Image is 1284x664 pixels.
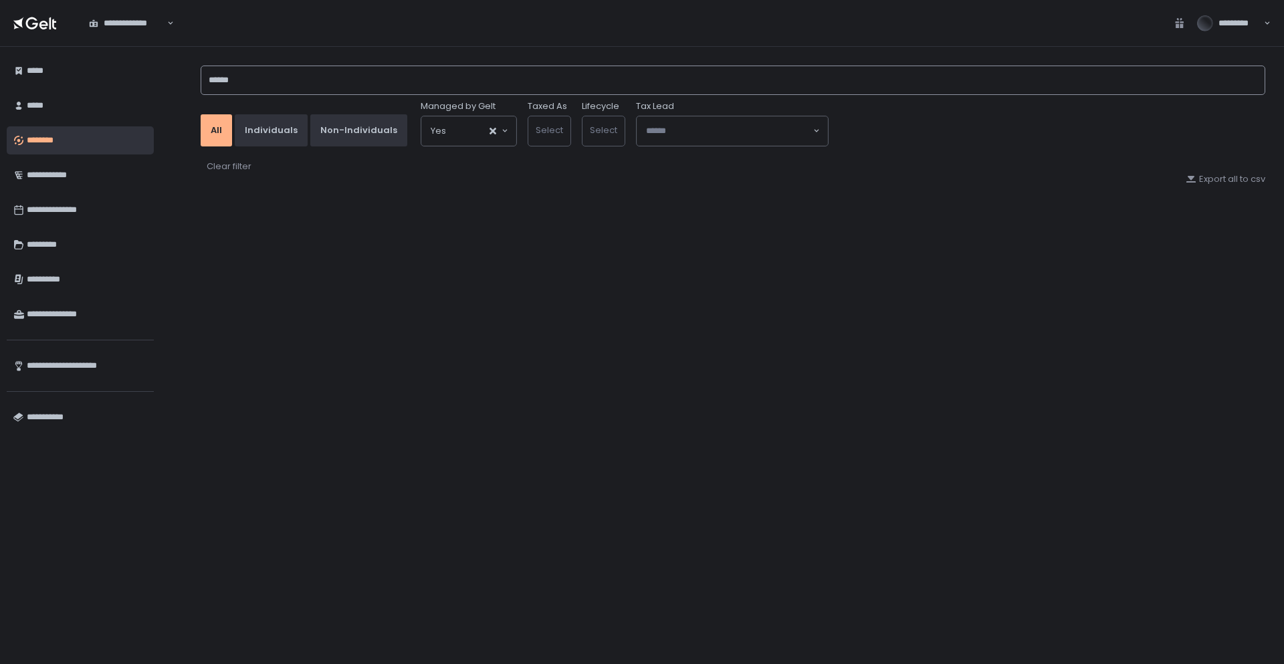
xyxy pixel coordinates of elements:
span: Select [590,124,617,136]
span: Select [536,124,563,136]
div: Search for option [80,9,174,37]
button: Export all to csv [1186,173,1265,185]
span: Yes [431,124,446,138]
button: All [201,114,232,146]
button: Clear Selected [490,128,496,134]
input: Search for option [165,17,166,30]
label: Lifecycle [582,100,619,112]
div: Clear filter [207,160,251,173]
div: Search for option [637,116,828,146]
label: Taxed As [528,100,567,112]
div: Non-Individuals [320,124,397,136]
button: Clear filter [206,160,252,173]
input: Search for option [646,124,812,138]
div: Search for option [421,116,516,146]
button: Non-Individuals [310,114,407,146]
span: Tax Lead [636,100,674,112]
div: All [211,124,222,136]
input: Search for option [446,124,488,138]
button: Individuals [235,114,308,146]
span: Managed by Gelt [421,100,496,112]
div: Individuals [245,124,298,136]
